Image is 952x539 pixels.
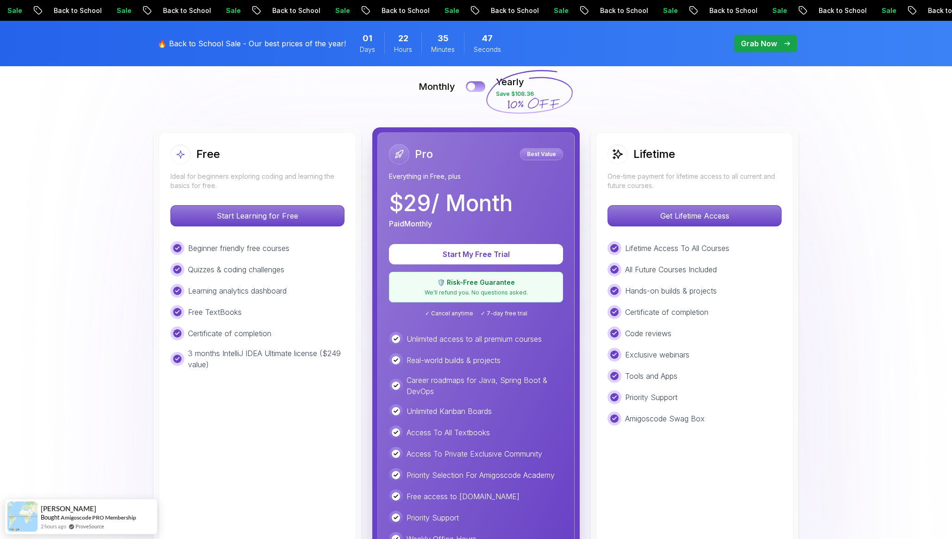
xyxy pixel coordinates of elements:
[521,150,562,159] p: Best Value
[438,32,449,45] span: 35 Minutes
[655,6,684,15] p: Sale
[407,427,490,438] p: Access To All Textbooks
[625,413,705,424] p: Amigoscode Swag Box
[625,370,677,382] p: Tools and Apps
[363,32,372,45] span: 1 Days
[701,6,764,15] p: Back to School
[608,211,782,220] a: Get Lifetime Access
[625,392,677,403] p: Priority Support
[625,307,708,318] p: Certificate of completion
[395,289,557,296] p: We'll refund you. No questions asked.
[196,147,220,162] h2: Free
[389,172,563,181] p: Everything in Free, plus
[625,328,671,339] p: Code reviews
[474,45,501,54] span: Seconds
[171,206,344,226] p: Start Learning for Free
[419,80,455,93] p: Monthly
[482,6,545,15] p: Back to School
[188,328,271,339] p: Certificate of completion
[625,349,689,360] p: Exclusive webinars
[389,192,513,214] p: $ 29 / Month
[41,505,96,513] span: [PERSON_NAME]
[360,45,375,54] span: Days
[394,45,412,54] span: Hours
[188,307,242,318] p: Free TextBooks
[188,264,284,275] p: Quizzes & coding challenges
[764,6,794,15] p: Sale
[155,6,218,15] p: Back to School
[407,491,520,502] p: Free access to [DOMAIN_NAME]
[170,172,344,190] p: Ideal for beginners exploring coding and learning the basics for free.
[407,375,563,397] p: Career roadmaps for Java, Spring Boot & DevOps
[327,6,357,15] p: Sale
[481,310,527,317] span: ✓ 7-day free trial
[400,249,552,260] p: Start My Free Trial
[170,205,344,226] button: Start Learning for Free
[415,147,433,162] h2: Pro
[188,243,289,254] p: Beginner friendly free courses
[218,6,247,15] p: Sale
[592,6,655,15] p: Back to School
[873,6,903,15] p: Sale
[389,244,563,264] button: Start My Free Trial
[625,264,717,275] p: All Future Courses Included
[431,45,455,54] span: Minutes
[170,211,344,220] a: Start Learning for Free
[373,6,436,15] p: Back to School
[188,285,287,296] p: Learning analytics dashboard
[108,6,138,15] p: Sale
[395,278,557,287] p: 🛡️ Risk-Free Guarantee
[407,355,501,366] p: Real-world builds & projects
[482,32,493,45] span: 47 Seconds
[41,522,66,530] span: 2 hours ago
[425,310,473,317] span: ✓ Cancel anytime
[264,6,327,15] p: Back to School
[157,38,346,49] p: 🔥 Back to School Sale - Our best prices of the year!
[407,512,459,523] p: Priority Support
[545,6,575,15] p: Sale
[625,285,717,296] p: Hands-on builds & projects
[608,205,782,226] button: Get Lifetime Access
[7,501,38,532] img: provesource social proof notification image
[625,243,729,254] p: Lifetime Access To All Courses
[389,218,432,229] p: Paid Monthly
[608,206,781,226] p: Get Lifetime Access
[407,448,542,459] p: Access To Private Exclusive Community
[45,6,108,15] p: Back to School
[741,38,777,49] p: Grab Now
[633,147,675,162] h2: Lifetime
[61,514,136,521] a: Amigoscode PRO Membership
[398,32,408,45] span: 22 Hours
[436,6,466,15] p: Sale
[188,348,344,370] p: 3 months IntelliJ IDEA Ultimate license ($249 value)
[810,6,873,15] p: Back to School
[407,470,555,481] p: Priority Selection For Amigoscode Academy
[41,514,60,521] span: Bought
[389,250,563,259] a: Start My Free Trial
[407,333,542,345] p: Unlimited access to all premium courses
[608,172,782,190] p: One-time payment for lifetime access to all current and future courses.
[407,406,492,417] p: Unlimited Kanban Boards
[75,522,104,530] a: ProveSource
